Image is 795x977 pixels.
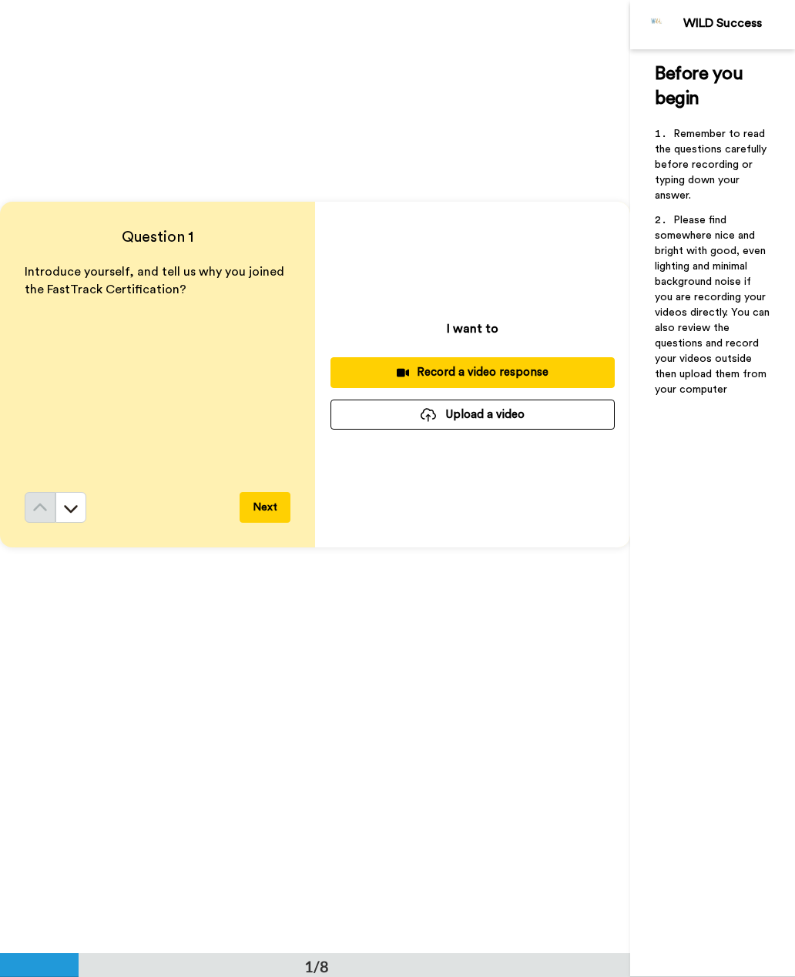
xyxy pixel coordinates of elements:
button: Record a video response [330,357,615,387]
img: Profile Image [639,6,676,43]
div: 1/8 [280,955,354,977]
span: Please find somewhere nice and bright with good, even lighting and minimal background noise if yo... [655,215,773,395]
h4: Question 1 [25,226,290,248]
button: Next [240,492,290,523]
p: I want to [447,320,498,338]
button: Upload a video [330,400,615,430]
span: Introduce yourself, and tell us why you joined the FastTrack Certification? [25,266,287,296]
div: WILD Success [683,16,794,31]
div: Record a video response [343,364,602,380]
span: Before you begin [655,65,747,108]
span: Remember to read the questions carefully before recording or typing down your answer. [655,129,770,201]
